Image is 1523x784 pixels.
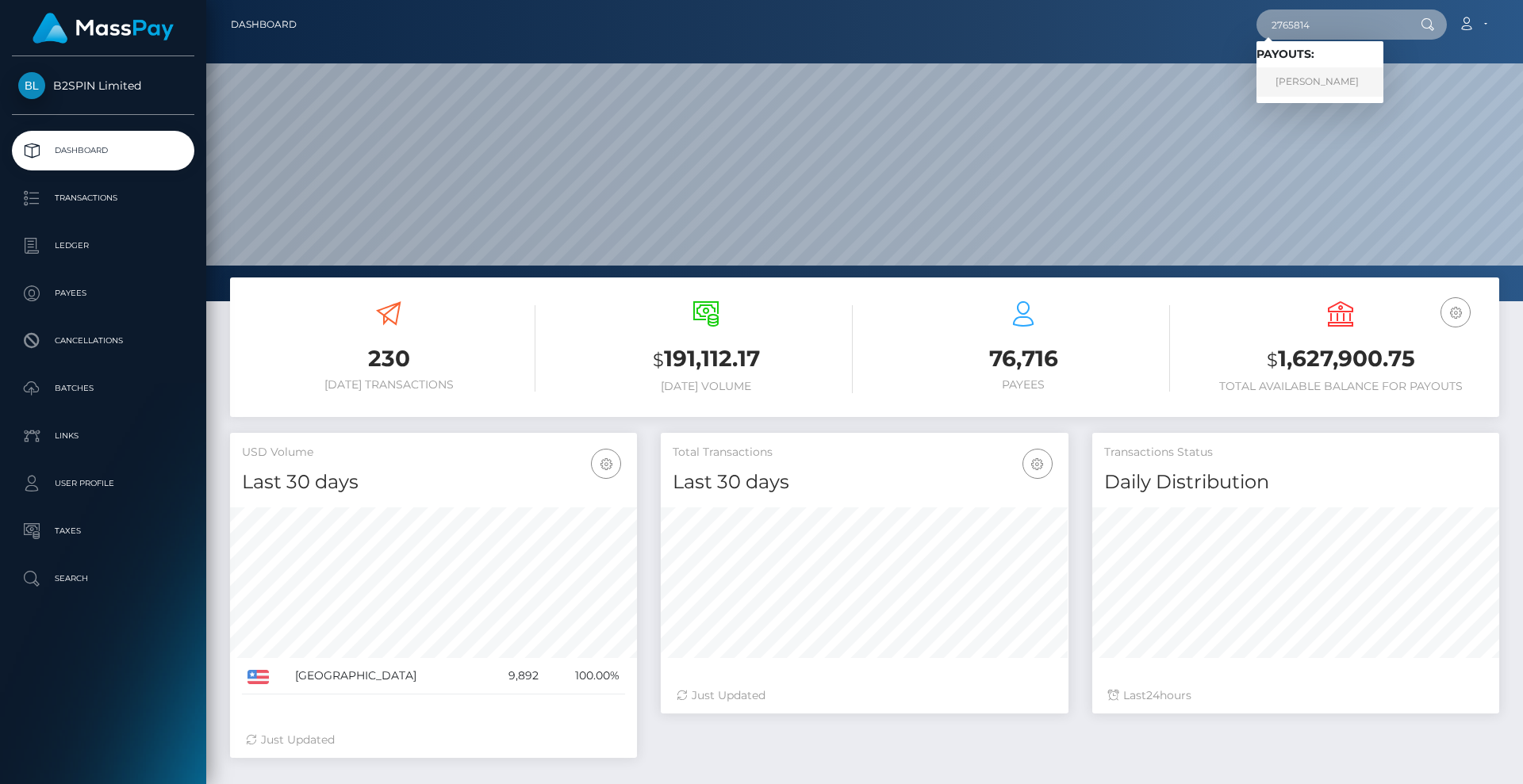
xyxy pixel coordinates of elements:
a: Search [12,559,194,599]
h4: Daily Distribution [1104,468,1487,496]
small: $ [653,349,664,371]
a: Ledger [12,226,194,266]
h3: 191,112.17 [559,343,853,376]
p: Ledger [18,234,188,258]
h6: [DATE] Transactions [242,378,535,392]
a: Transactions [12,178,194,218]
a: Links [12,416,194,456]
h5: Total Transactions [673,445,1056,461]
a: User Profile [12,464,194,503]
p: Batches [18,377,188,400]
p: Links [18,424,188,448]
small: $ [1267,349,1278,371]
a: Dashboard [231,8,297,41]
p: Dashboard [18,139,188,163]
div: Just Updated [677,687,1052,704]
a: Dashboard [12,131,194,170]
h5: Transactions Status [1104,445,1487,461]
div: Just Updated [246,732,621,748]
div: Last hours [1108,687,1483,704]
h3: 1,627,900.75 [1194,343,1487,376]
img: US.png [247,670,269,684]
p: Cancellations [18,329,188,353]
span: 24 [1146,688,1160,702]
h5: USD Volume [242,445,625,461]
a: [PERSON_NAME] [1256,67,1383,97]
h3: 230 [242,343,535,374]
td: 9,892 [484,658,544,694]
a: Taxes [12,511,194,551]
a: Cancellations [12,321,194,361]
input: Search... [1256,10,1406,40]
p: User Profile [18,472,188,495]
a: Batches [12,369,194,408]
h4: Last 30 days [242,468,625,496]
a: Payees [12,273,194,313]
p: Taxes [18,519,188,543]
td: [GEOGRAPHIC_DATA] [290,658,484,694]
td: 100.00% [544,658,626,694]
h6: Total Available Balance for Payouts [1194,380,1487,393]
h6: Payees [877,378,1170,392]
h3: 76,716 [877,343,1170,374]
p: Search [18,567,188,591]
p: Payees [18,281,188,305]
span: B2SPIN Limited [12,78,194,93]
h4: Last 30 days [673,468,1056,496]
img: B2SPIN Limited [18,72,45,99]
h6: [DATE] Volume [559,380,853,393]
h6: Payouts: [1256,48,1383,61]
p: Transactions [18,186,188,210]
img: MassPay Logo [33,13,174,44]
